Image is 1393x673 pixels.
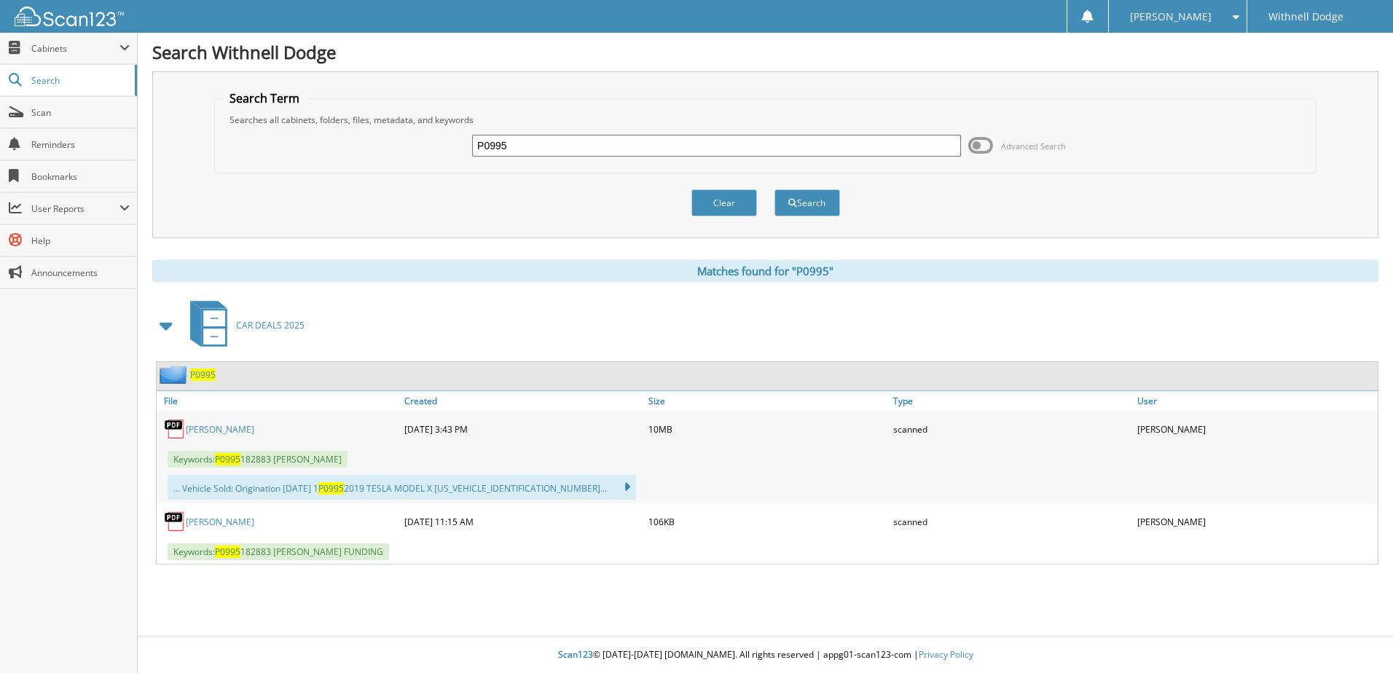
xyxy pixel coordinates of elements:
[890,414,1134,444] div: scanned
[168,475,636,500] div: ... Vehicle Sold: Origination [DATE] 1 2019 TESLA MODEL X [US_VEHICLE_IDENTIFICATION_NUMBER]...
[152,40,1378,64] h1: Search Withnell Dodge
[318,482,344,495] span: P0995
[31,106,130,119] span: Scan
[31,267,130,279] span: Announcements
[401,507,645,536] div: [DATE] 11:15 AM
[181,296,305,354] a: CAR DEALS 2025
[15,7,124,26] img: scan123-logo-white.svg
[157,391,401,411] a: File
[168,451,348,468] span: Keywords: 182883 [PERSON_NAME]
[558,648,593,661] span: Scan123
[31,42,119,55] span: Cabinets
[190,369,216,381] a: P0995
[186,423,254,436] a: [PERSON_NAME]
[1268,12,1343,21] span: Withnell Dodge
[222,90,307,106] legend: Search Term
[186,516,254,528] a: [PERSON_NAME]
[1134,391,1378,411] a: User
[645,507,889,536] div: 106KB
[160,366,190,384] img: folder2.png
[774,189,840,216] button: Search
[645,414,889,444] div: 10MB
[890,507,1134,536] div: scanned
[31,138,130,151] span: Reminders
[691,189,757,216] button: Clear
[31,170,130,183] span: Bookmarks
[31,74,127,87] span: Search
[164,418,186,440] img: PDF.png
[236,319,305,331] span: CAR DEALS 2025
[919,648,973,661] a: Privacy Policy
[152,260,1378,282] div: Matches found for "P0995"
[164,511,186,532] img: PDF.png
[890,391,1134,411] a: Type
[401,391,645,411] a: Created
[401,414,645,444] div: [DATE] 3:43 PM
[1320,603,1393,673] iframe: Chat Widget
[215,453,240,465] span: P0995
[31,235,130,247] span: Help
[645,391,889,411] a: Size
[168,543,389,560] span: Keywords: 182883 [PERSON_NAME] FUNDING
[138,637,1393,673] div: © [DATE]-[DATE] [DOMAIN_NAME]. All rights reserved | appg01-scan123-com |
[1134,414,1378,444] div: [PERSON_NAME]
[215,546,240,558] span: P0995
[1130,12,1212,21] span: [PERSON_NAME]
[1134,507,1378,536] div: [PERSON_NAME]
[222,114,1308,126] div: Searches all cabinets, folders, files, metadata, and keywords
[1001,141,1066,151] span: Advanced Search
[31,202,119,215] span: User Reports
